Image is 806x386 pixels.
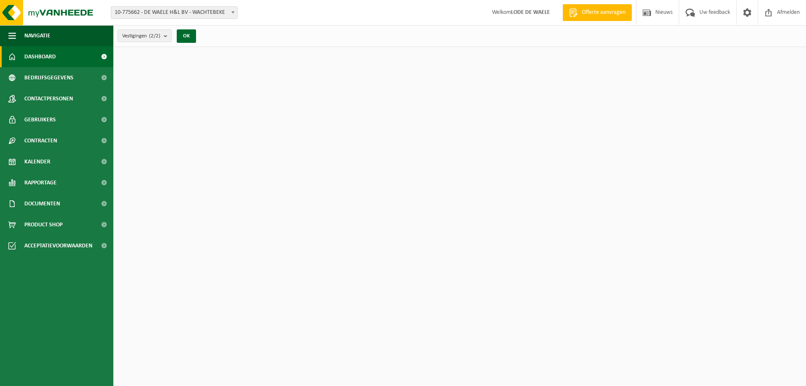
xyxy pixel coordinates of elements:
[580,8,628,17] span: Offerte aanvragen
[24,235,92,256] span: Acceptatievoorwaarden
[24,193,60,214] span: Documenten
[24,67,73,88] span: Bedrijfsgegevens
[24,46,56,67] span: Dashboard
[111,6,238,19] span: 10-775662 - DE WAELE H&L BV - WACHTEBEKE
[511,9,550,16] strong: LODE DE WAELE
[24,151,50,172] span: Kalender
[24,88,73,109] span: Contactpersonen
[118,29,172,42] button: Vestigingen(2/2)
[177,29,196,43] button: OK
[24,172,57,193] span: Rapportage
[24,130,57,151] span: Contracten
[122,30,160,42] span: Vestigingen
[24,109,56,130] span: Gebruikers
[149,33,160,39] count: (2/2)
[111,7,237,18] span: 10-775662 - DE WAELE H&L BV - WACHTEBEKE
[563,4,632,21] a: Offerte aanvragen
[24,25,50,46] span: Navigatie
[24,214,63,235] span: Product Shop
